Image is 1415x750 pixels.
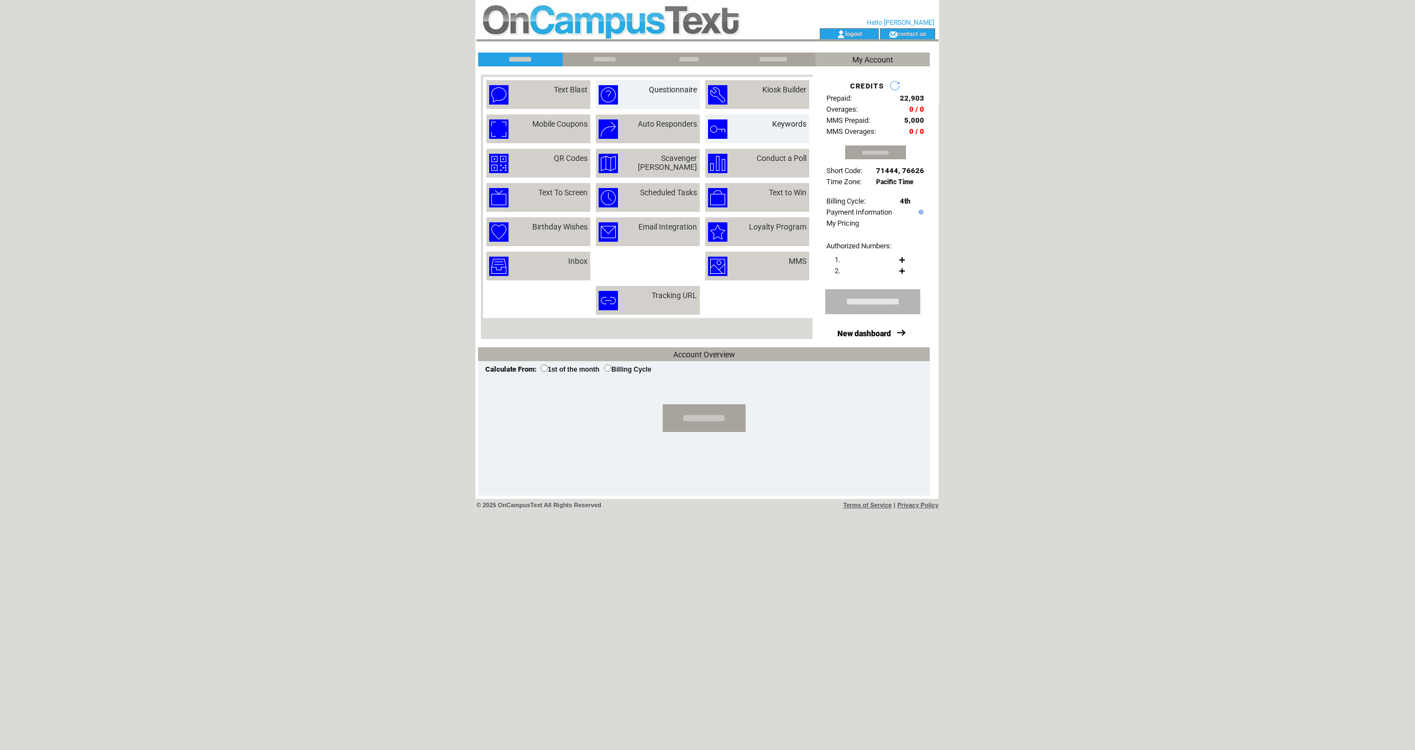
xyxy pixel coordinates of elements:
[554,154,588,163] a: QR Codes
[826,208,892,216] a: Payment Information
[826,127,876,136] span: MMS Overages:
[489,85,509,105] img: text-blast.png
[826,242,892,250] span: Authorized Numbers:
[837,329,891,338] a: New dashboard
[835,256,840,264] span: 1.
[489,222,509,242] img: birthday-wishes.png
[599,291,618,310] img: tracking-url.png
[599,222,618,242] img: email-integration.png
[826,197,866,205] span: Billing Cycle:
[640,188,697,197] a: Scheduled Tasks
[708,188,727,207] img: text-to-win.png
[845,30,862,37] a: logout
[909,127,924,136] span: 0 / 0
[900,94,924,102] span: 22,903
[904,116,924,124] span: 5,000
[850,82,884,90] span: CREDITS
[876,178,914,186] span: Pacific Time
[867,19,934,27] span: Hello [PERSON_NAME]
[708,154,727,173] img: conduct-a-poll.png
[843,502,892,508] a: Terms of Service
[599,188,618,207] img: scheduled-tasks.png
[489,119,509,139] img: mobile-coupons.png
[532,119,588,128] a: Mobile Coupons
[554,85,588,94] a: Text Blast
[852,55,893,64] span: My Account
[837,30,845,39] img: account_icon.gif
[708,85,727,105] img: kiosk-builder.png
[538,188,588,197] a: Text To Screen
[916,210,924,215] img: help.gif
[897,502,939,508] a: Privacy Policy
[489,188,509,207] img: text-to-screen.png
[826,178,862,186] span: Time Zone:
[826,219,859,227] a: My Pricing
[708,257,727,276] img: mms.png
[789,257,806,265] a: MMS
[489,154,509,173] img: qr-codes.png
[826,116,870,124] span: MMS Prepaid:
[541,364,548,372] input: 1st of the month
[485,365,537,373] span: Calculate From:
[489,257,509,276] img: inbox.png
[826,94,852,102] span: Prepaid:
[568,257,588,265] a: Inbox
[541,366,599,373] label: 1st of the month
[708,222,727,242] img: loyalty-program.png
[604,364,611,372] input: Billing Cycle
[889,30,897,39] img: contact_us_icon.gif
[876,166,924,175] span: 71444, 76626
[897,30,926,37] a: contact us
[826,105,858,113] span: Overages:
[909,105,924,113] span: 0 / 0
[532,222,588,231] a: Birthday Wishes
[772,119,806,128] a: Keywords
[649,85,697,94] a: Questionnaire
[826,166,862,175] span: Short Code:
[762,85,806,94] a: Kiosk Builder
[599,85,618,105] img: questionnaire.png
[599,154,618,173] img: scavenger-hunt.png
[599,119,618,139] img: auto-responders.png
[638,154,697,171] a: Scavenger [PERSON_NAME]
[749,222,806,231] a: Loyalty Program
[604,366,651,373] label: Billing Cycle
[769,188,806,197] a: Text to Win
[652,291,697,300] a: Tracking URL
[638,119,697,128] a: Auto Responders
[757,154,806,163] a: Conduct a Poll
[900,197,910,205] span: 4th
[894,502,895,508] span: |
[835,267,840,275] span: 2.
[476,502,601,508] span: © 2025 OnCampusText All Rights Reserved
[708,119,727,139] img: keywords.png
[638,222,697,231] a: Email Integration
[673,350,735,359] span: Account Overview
